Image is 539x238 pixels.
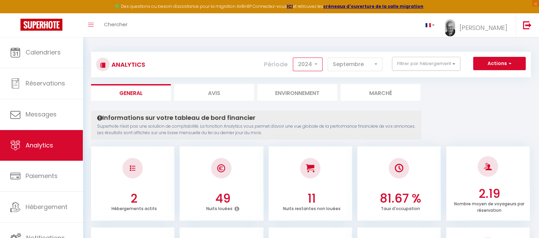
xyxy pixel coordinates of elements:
[473,57,526,70] button: Actions
[5,3,26,23] button: Ouvrir le widget de chat LiveChat
[283,204,341,211] p: Nuits restantes non louées
[362,191,439,206] h3: 81.67 %
[95,191,173,206] h3: 2
[110,57,145,72] h3: Analytics
[206,204,233,211] p: Nuits louées
[20,19,62,31] img: Super Booking
[26,203,68,211] span: Hébergement
[99,13,133,37] a: Chercher
[26,79,65,88] span: Réservations
[323,3,423,9] a: créneaux d'ouverture de la salle migration
[454,200,524,213] p: Nombre moyen de voyageurs par réservation
[26,172,58,180] span: Paiements
[104,21,128,28] span: Chercher
[91,84,171,101] li: General
[111,204,157,211] p: Hébergements actifs
[440,13,516,37] a: ... [PERSON_NAME]
[450,187,528,201] h3: 2.19
[287,3,293,9] a: ICI
[26,141,53,149] span: Analytics
[97,114,415,122] h4: Informations sur votre tableau de bord financier
[184,191,262,206] h3: 49
[460,23,507,32] span: [PERSON_NAME]
[257,84,337,101] li: Environnement
[523,21,531,29] img: logout
[26,110,57,118] span: Messages
[174,84,254,101] li: Avis
[392,57,460,70] button: Filtrer par hébergement
[130,165,135,171] img: NO IMAGE
[26,48,61,57] span: Calendriers
[381,204,420,211] p: Taux d'occupation
[97,123,415,136] p: Superhote n'est pas une solution de comptabilité. La fonction Analytics vous permet d'avoir une v...
[445,19,455,37] img: ...
[264,57,288,72] label: Période
[273,191,350,206] h3: 11
[341,84,420,101] li: Marché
